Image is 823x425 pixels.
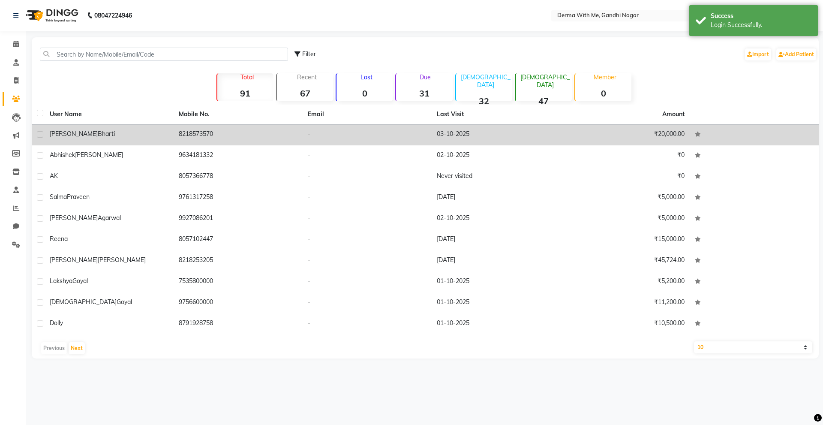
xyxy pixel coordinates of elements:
td: ₹0 [561,166,690,187]
p: Recent [280,73,333,81]
td: Never visited [432,166,561,187]
span: [PERSON_NAME] [75,151,123,159]
td: 01-10-2025 [432,271,561,292]
td: [DATE] [432,187,561,208]
td: 9927086201 [174,208,303,229]
td: - [303,187,432,208]
a: Add Patient [776,48,816,60]
th: Mobile No. [174,105,303,124]
td: 03-10-2025 [432,124,561,145]
button: Next [69,342,85,354]
span: Goyal [117,298,132,306]
span: Goyal [72,277,88,285]
strong: 0 [575,88,631,99]
span: [PERSON_NAME] [50,130,98,138]
td: - [303,145,432,166]
td: ₹45,724.00 [561,250,690,271]
strong: 91 [217,88,273,99]
span: Abhishek [50,151,75,159]
td: - [303,271,432,292]
td: 01-10-2025 [432,292,561,313]
p: [DEMOGRAPHIC_DATA] [460,73,512,89]
td: ₹5,000.00 [561,187,690,208]
span: Agarwal [98,214,121,222]
strong: 0 [336,88,393,99]
td: - [303,166,432,187]
b: 08047224946 [94,3,132,27]
td: 8057102447 [174,229,303,250]
span: [DEMOGRAPHIC_DATA] [50,298,117,306]
td: ₹10,500.00 [561,313,690,335]
th: User Name [45,105,174,124]
p: Lost [340,73,393,81]
td: - [303,229,432,250]
img: logo [22,3,81,27]
td: [DATE] [432,250,561,271]
td: 01-10-2025 [432,313,561,335]
strong: 32 [456,96,512,106]
td: ₹15,000.00 [561,229,690,250]
td: 9761317258 [174,187,303,208]
td: - [303,313,432,335]
input: Search by Name/Mobile/Email/Code [40,48,288,61]
td: ₹5,000.00 [561,208,690,229]
strong: 67 [277,88,333,99]
span: Praveen [67,193,90,201]
td: - [303,208,432,229]
td: ₹11,200.00 [561,292,690,313]
a: Import [745,48,771,60]
span: [PERSON_NAME] [50,214,98,222]
span: Lakshya [50,277,72,285]
th: Amount [657,105,690,124]
p: Member [579,73,631,81]
th: Last Visit [432,105,561,124]
td: 8218573570 [174,124,303,145]
span: Bharti [98,130,115,138]
strong: 31 [396,88,452,99]
td: ₹0 [561,145,690,166]
p: [DEMOGRAPHIC_DATA] [519,73,572,89]
td: 7535800000 [174,271,303,292]
td: 02-10-2025 [432,145,561,166]
td: - [303,250,432,271]
td: 8791928758 [174,313,303,335]
td: - [303,124,432,145]
span: AK [50,172,58,180]
span: Filter [302,50,316,58]
span: [PERSON_NAME] [98,256,146,264]
td: 9756600000 [174,292,303,313]
td: ₹20,000.00 [561,124,690,145]
th: Email [303,105,432,124]
td: [DATE] [432,229,561,250]
span: Salma [50,193,67,201]
div: Success [711,12,811,21]
div: Login Successfully. [711,21,811,30]
p: Due [398,73,452,81]
span: Dolly [50,319,63,327]
td: 8057366778 [174,166,303,187]
span: [PERSON_NAME] [50,256,98,264]
td: 02-10-2025 [432,208,561,229]
span: Reena [50,235,68,243]
td: 8218253205 [174,250,303,271]
td: ₹5,200.00 [561,271,690,292]
td: 9634181332 [174,145,303,166]
td: - [303,292,432,313]
strong: 47 [516,96,572,106]
p: Total [221,73,273,81]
